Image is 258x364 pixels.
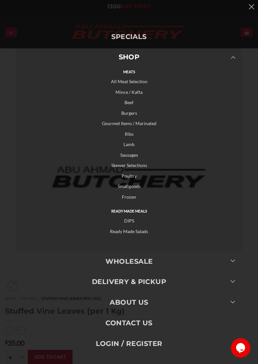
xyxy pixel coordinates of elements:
a: Mince / Kafta [16,87,242,98]
a: Meats [16,67,242,76]
a: All Meat Selection [16,76,242,87]
a: Skewer Selections [16,160,242,171]
button: Toggle [226,297,240,308]
a: Gourmet Items / Marinated [16,118,242,129]
a: Burgers [16,108,242,119]
button: Toggle [226,276,240,287]
a: Contact Us [16,313,242,333]
a: Beef [16,97,242,108]
a: About Us [16,292,242,313]
a: Lamb [16,139,242,150]
a: SHOP [16,47,242,67]
a: Frozen [16,192,242,202]
a: Delivery & Pickup [16,271,242,292]
iframe: chat widget [231,338,252,358]
a: Poultry [16,171,242,182]
button: Toggle [226,52,240,63]
a: Login / Register [16,333,242,354]
span: Login / Register [96,338,163,349]
a: Smallgoods [16,181,242,192]
a: Ribs [16,129,242,140]
a: Sausages [16,150,242,161]
a: DIPS [16,216,242,226]
a: Ready Made Salads [16,226,242,237]
a: Ready Made Meals [16,207,242,216]
a: Wholesale [16,251,242,272]
a: Specials [16,26,242,47]
button: Toggle [226,256,240,267]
